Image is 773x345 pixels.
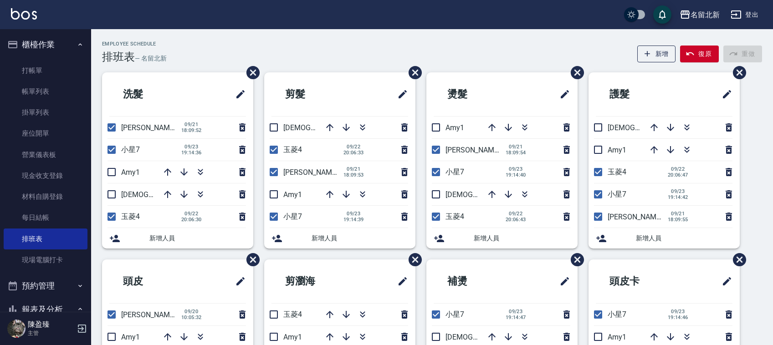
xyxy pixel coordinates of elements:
[668,172,688,178] span: 20:06:47
[564,246,585,273] span: 刪除班表
[506,144,526,150] span: 09/21
[283,123,363,132] span: [DEMOGRAPHIC_DATA]9
[181,122,202,127] span: 09/21
[716,270,732,292] span: 修改班表的標題
[343,211,364,217] span: 09/23
[11,8,37,20] img: Logo
[271,78,355,111] h2: 剪髮
[716,83,732,105] span: 修改班表的標題
[668,309,688,315] span: 09/23
[4,274,87,298] button: 預約管理
[4,144,87,165] a: 營業儀表板
[343,144,364,150] span: 09/22
[121,168,140,177] span: Amy1
[283,212,302,221] span: 小星7
[121,212,140,221] span: 玉菱4
[135,54,167,63] h6: — 名留北新
[181,150,202,156] span: 19:14:36
[4,81,87,102] a: 帳單列表
[445,146,504,154] span: [PERSON_NAME]2
[445,333,525,341] span: [DEMOGRAPHIC_DATA]9
[506,217,526,223] span: 20:06:43
[668,188,688,194] span: 09/23
[474,233,570,243] span: 新增人員
[506,211,526,217] span: 09/22
[121,145,140,154] span: 小星7
[668,166,688,172] span: 09/22
[28,320,74,329] h5: 陳盈臻
[121,123,180,132] span: [PERSON_NAME]2
[230,270,246,292] span: 修改班表的標題
[636,233,732,243] span: 新增人員
[608,310,626,319] span: 小星7
[102,51,135,63] h3: 排班表
[506,166,526,172] span: 09/23
[4,165,87,186] a: 現金收支登錄
[7,320,26,338] img: Person
[589,228,740,249] div: 新增人員
[668,217,688,223] span: 18:09:55
[283,333,302,341] span: Amy1
[312,233,408,243] span: 新增人員
[283,190,302,199] span: Amy1
[608,167,626,176] span: 玉菱4
[676,5,723,24] button: 名留北新
[102,228,253,249] div: 新增人員
[343,166,364,172] span: 09/21
[608,333,626,341] span: Amy1
[181,211,202,217] span: 09/22
[4,60,87,81] a: 打帳單
[264,228,415,249] div: 新增人員
[608,123,687,132] span: [DEMOGRAPHIC_DATA]9
[4,33,87,56] button: 櫃檯作業
[240,246,261,273] span: 刪除班表
[181,127,202,133] span: 18:09:52
[121,190,200,199] span: [DEMOGRAPHIC_DATA]9
[506,172,526,178] span: 19:14:40
[727,6,762,23] button: 登出
[181,315,202,320] span: 10:05:32
[596,265,685,298] h2: 頭皮卡
[4,102,87,123] a: 掛單列表
[554,83,570,105] span: 修改班表的標題
[343,150,364,156] span: 20:06:33
[608,190,626,198] span: 小星7
[608,146,626,154] span: Amy1
[4,186,87,207] a: 材料自購登錄
[445,167,464,176] span: 小星7
[109,265,193,298] h2: 頭皮
[343,217,364,223] span: 19:14:39
[668,315,688,320] span: 19:14:46
[668,194,688,200] span: 19:14:42
[102,41,167,47] h2: Employee Schedule
[680,46,719,62] button: 復原
[402,246,423,273] span: 刪除班表
[445,123,464,132] span: Amy1
[434,265,517,298] h2: 補燙
[283,145,302,154] span: 玉菱4
[4,249,87,270] a: 現場電腦打卡
[596,78,680,111] h2: 護髮
[121,333,140,341] span: Amy1
[726,246,747,273] span: 刪除班表
[434,78,517,111] h2: 燙髮
[668,211,688,217] span: 09/21
[445,190,525,199] span: [DEMOGRAPHIC_DATA]9
[28,329,74,337] p: 主管
[392,83,408,105] span: 修改班表的標題
[4,228,87,249] a: 排班表
[608,213,666,221] span: [PERSON_NAME]2
[445,212,464,221] span: 玉菱4
[283,168,342,177] span: [PERSON_NAME]2
[121,310,180,319] span: [PERSON_NAME]2
[4,298,87,321] button: 報表及分析
[181,309,202,315] span: 09/20
[283,310,302,319] span: 玉菱4
[230,83,246,105] span: 修改班表的標題
[240,59,261,86] span: 刪除班表
[637,46,676,62] button: 新增
[4,123,87,144] a: 座位開單
[554,270,570,292] span: 修改班表的標題
[445,310,464,319] span: 小星7
[506,315,526,320] span: 19:14:47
